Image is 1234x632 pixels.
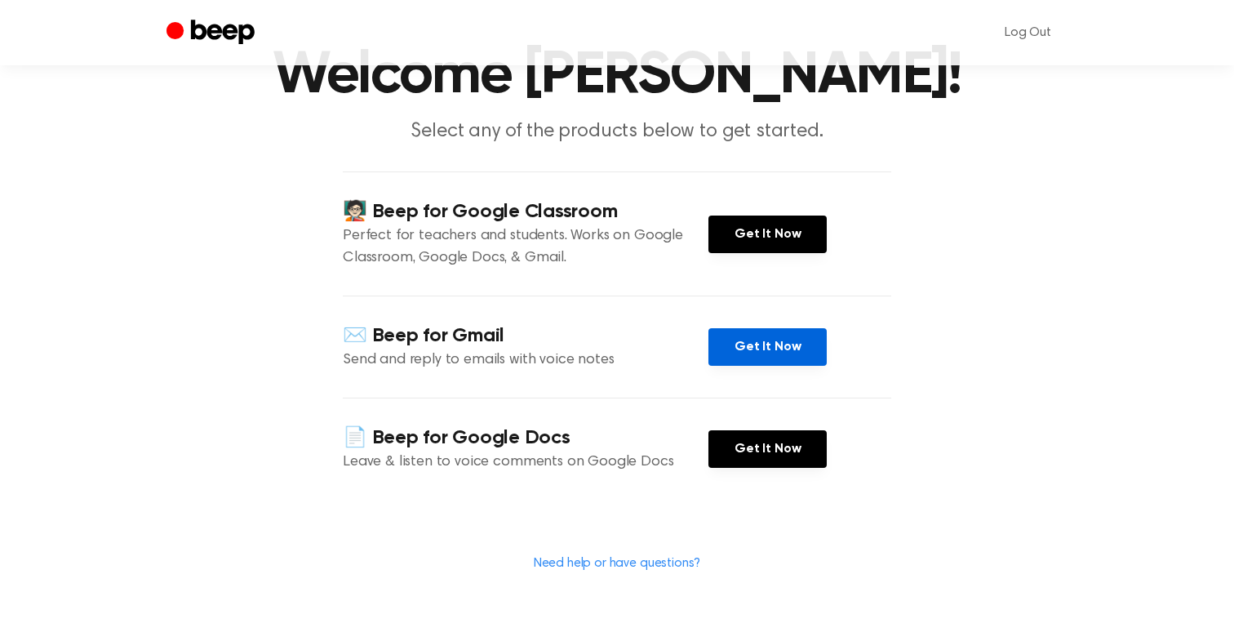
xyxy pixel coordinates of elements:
h1: Welcome [PERSON_NAME]! [199,47,1035,105]
p: Leave & listen to voice comments on Google Docs [343,452,708,474]
p: Perfect for teachers and students. Works on Google Classroom, Google Docs, & Gmail. [343,225,708,269]
a: Need help or have questions? [534,557,701,570]
a: Get It Now [708,430,827,468]
h4: 🧑🏻‍🏫 Beep for Google Classroom [343,198,708,225]
a: Get It Now [708,216,827,253]
p: Select any of the products below to get started. [304,118,930,145]
h4: 📄 Beep for Google Docs [343,425,708,452]
p: Send and reply to emails with voice notes [343,349,708,372]
a: Log Out [988,13,1068,52]
h4: ✉️ Beep for Gmail [343,323,708,349]
a: Beep [166,17,259,49]
a: Get It Now [708,328,827,366]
